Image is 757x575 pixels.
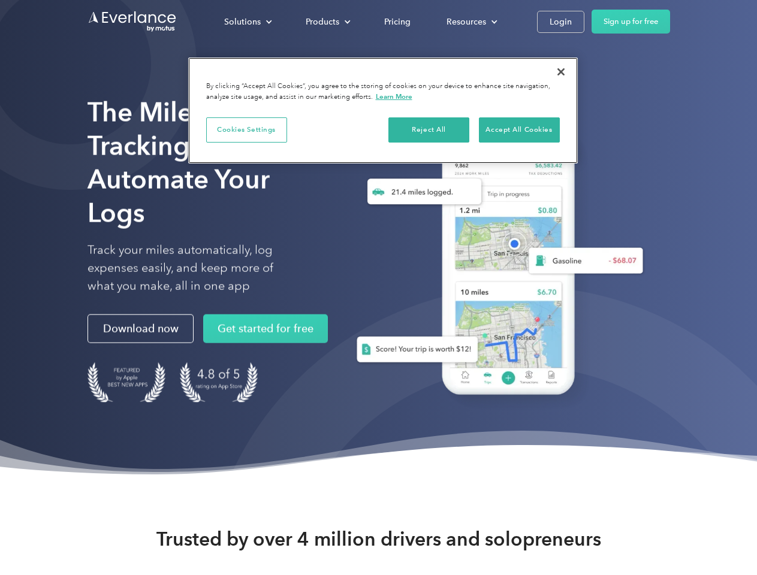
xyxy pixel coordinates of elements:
div: Products [306,14,339,29]
a: Login [537,11,584,33]
a: Download now [88,314,194,343]
button: Accept All Cookies [479,117,560,143]
strong: Trusted by over 4 million drivers and solopreneurs [156,527,601,551]
button: Cookies Settings [206,117,287,143]
div: Solutions [224,14,261,29]
a: Sign up for free [592,10,670,34]
div: By clicking “Accept All Cookies”, you agree to the storing of cookies on your device to enhance s... [206,81,560,102]
button: Reject All [388,117,469,143]
a: More information about your privacy, opens in a new tab [376,92,412,101]
div: Products [294,11,360,32]
div: Login [550,14,572,29]
div: Resources [447,14,486,29]
a: Go to homepage [88,10,177,33]
button: Close [548,59,574,85]
img: Everlance, mileage tracker app, expense tracking app [337,114,653,413]
img: 4.9 out of 5 stars on the app store [180,362,258,402]
a: Pricing [372,11,423,32]
img: Badge for Featured by Apple Best New Apps [88,362,165,402]
div: Cookie banner [188,57,578,164]
div: Privacy [188,57,578,164]
div: Pricing [384,14,411,29]
div: Resources [435,11,507,32]
a: Get started for free [203,314,328,343]
div: Solutions [212,11,282,32]
p: Track your miles automatically, log expenses easily, and keep more of what you make, all in one app [88,241,301,295]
